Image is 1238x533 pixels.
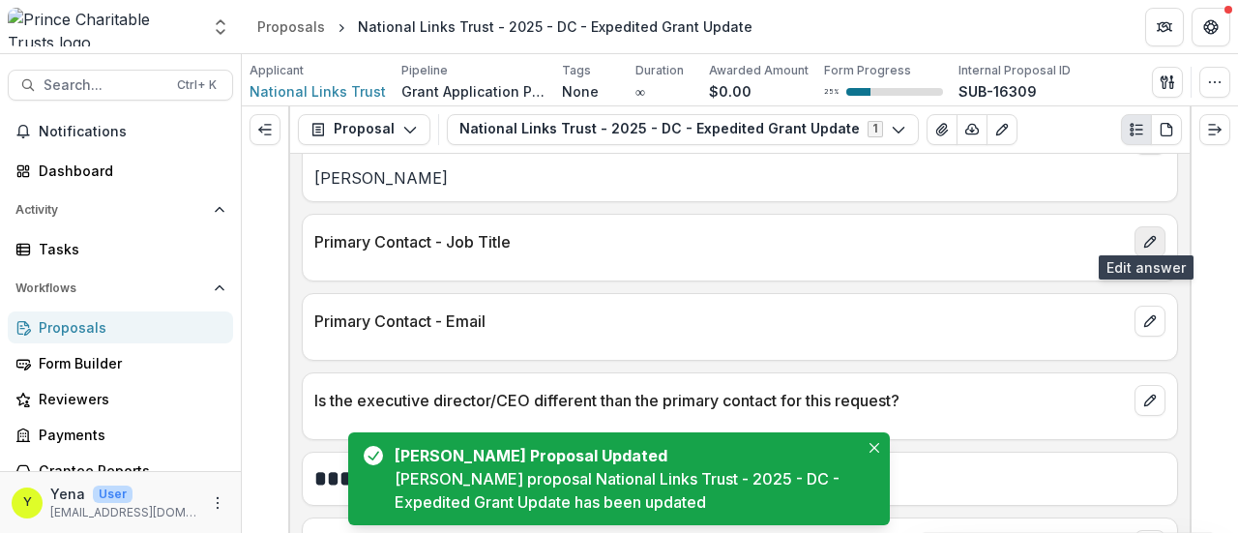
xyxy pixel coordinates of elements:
button: edit [1135,306,1165,337]
a: Payments [8,419,233,451]
div: Yena [23,496,32,509]
button: PDF view [1151,114,1182,145]
p: SUB-16309 [958,81,1037,102]
button: Proposal [298,114,430,145]
p: Awarded Amount [709,62,809,79]
button: Open entity switcher [207,8,234,46]
a: Dashboard [8,155,233,187]
span: Activity [15,203,206,217]
button: Open Workflows [8,273,233,304]
p: $0.00 [709,81,752,102]
span: Search... [44,77,165,94]
a: Grantee Reports [8,455,233,487]
button: Get Help [1192,8,1230,46]
div: Ctrl + K [173,74,221,96]
p: Is the executive director/CEO different than the primary contact for this request? [314,389,1127,412]
div: [PERSON_NAME] Proposal Updated [395,444,851,467]
a: Form Builder [8,347,233,379]
button: View Attached Files [927,114,958,145]
p: ∞ [635,81,645,102]
p: None [562,81,599,102]
button: edit [1135,226,1165,257]
button: Search... [8,70,233,101]
p: Primary Contact - Email [314,310,1127,333]
a: Tasks [8,233,233,265]
p: Yena [50,484,85,504]
a: Reviewers [8,383,233,415]
button: Close [863,436,886,459]
a: Proposals [8,311,233,343]
button: Expand left [250,114,280,145]
img: Prince Charitable Trusts logo [8,8,199,46]
button: Edit as form [987,114,1017,145]
p: Internal Proposal ID [958,62,1071,79]
p: 25 % [824,85,839,99]
div: National Links Trust - 2025 - DC - Expedited Grant Update [358,16,752,37]
button: Expand right [1199,114,1230,145]
p: Applicant [250,62,304,79]
button: Notifications [8,116,233,147]
p: Primary Contact - Job Title [314,230,1127,253]
p: Form Progress [824,62,911,79]
p: [PERSON_NAME] [314,166,1165,190]
button: edit [1135,385,1165,416]
p: Pipeline [401,62,448,79]
button: Plaintext view [1121,114,1152,145]
div: Dashboard [39,161,218,181]
div: Grantee Reports [39,460,218,481]
a: National Links Trust [250,81,386,102]
p: Grant Application Process [401,81,546,102]
span: Notifications [39,124,225,140]
span: Workflows [15,281,206,295]
div: Form Builder [39,353,218,373]
button: Partners [1145,8,1184,46]
div: Tasks [39,239,218,259]
button: National Links Trust - 2025 - DC - Expedited Grant Update1 [447,114,919,145]
div: Proposals [39,317,218,338]
p: User [93,486,133,503]
nav: breadcrumb [250,13,760,41]
button: Open Activity [8,194,233,225]
p: Duration [635,62,684,79]
div: Payments [39,425,218,445]
button: More [206,491,229,515]
div: Reviewers [39,389,218,409]
a: Proposals [250,13,333,41]
div: Proposals [257,16,325,37]
p: Tags [562,62,591,79]
p: [EMAIL_ADDRESS][DOMAIN_NAME] [50,504,198,521]
div: [PERSON_NAME] proposal National Links Trust - 2025 - DC - Expedited Grant Update has been updated [395,467,859,514]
